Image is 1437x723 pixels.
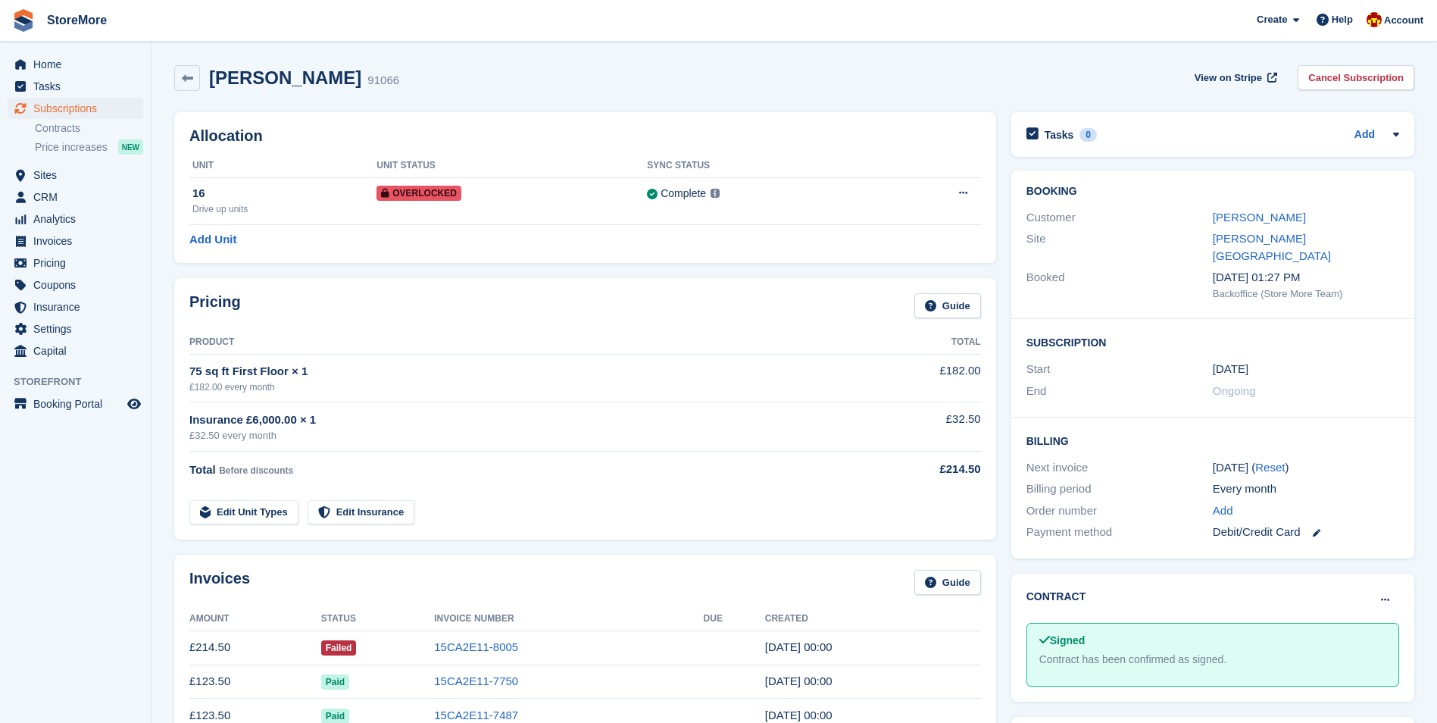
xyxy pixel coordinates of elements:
[434,640,518,653] a: 15CA2E11-8005
[189,330,858,355] th: Product
[8,54,143,75] a: menu
[33,274,124,296] span: Coupons
[8,98,143,119] a: menu
[1079,128,1097,142] div: 0
[8,296,143,318] a: menu
[1026,524,1213,541] div: Payment method
[1213,269,1399,286] div: [DATE] 01:27 PM
[8,393,143,415] a: menu
[189,231,236,249] a: Add Unit
[434,674,518,687] a: 15CA2E11-7750
[1026,334,1399,349] h2: Subscription
[8,164,143,186] a: menu
[1026,230,1213,264] div: Site
[189,607,321,631] th: Amount
[1213,480,1399,498] div: Every month
[33,54,124,75] span: Home
[8,186,143,208] a: menu
[8,76,143,97] a: menu
[1213,211,1306,224] a: [PERSON_NAME]
[434,709,518,721] a: 15CA2E11-7487
[189,293,241,318] h2: Pricing
[33,186,124,208] span: CRM
[1213,524,1399,541] div: Debit/Credit Card
[8,340,143,361] a: menu
[189,500,298,525] a: Edit Unit Types
[14,374,151,390] span: Storefront
[12,9,35,32] img: stora-icon-8386f47178a22dfd0bd8f6a31ec36ba5ce8667c1dd55bd0f319d3a0aa187defe.svg
[661,186,706,202] div: Complete
[1384,13,1423,28] span: Account
[1026,459,1213,477] div: Next invoice
[33,296,124,318] span: Insurance
[376,154,647,178] th: Unit Status
[858,330,980,355] th: Total
[33,340,124,361] span: Capital
[1332,12,1353,27] span: Help
[858,354,980,402] td: £182.00
[219,465,293,476] span: Before discounts
[765,640,833,653] time: 2025-09-10 23:00:52 UTC
[209,67,361,88] h2: [PERSON_NAME]
[33,208,124,230] span: Analytics
[1189,65,1280,90] a: View on Stripe
[1195,70,1262,86] span: View on Stripe
[118,139,143,155] div: NEW
[8,252,143,274] a: menu
[914,570,981,595] a: Guide
[35,140,108,155] span: Price increases
[189,363,858,380] div: 75 sq ft First Floor × 1
[189,412,858,429] div: Insurance £6,000.00 × 1
[765,607,981,631] th: Created
[1026,502,1213,520] div: Order number
[858,461,980,478] div: £214.50
[1026,361,1213,378] div: Start
[376,186,461,201] span: Overlocked
[192,185,376,202] div: 16
[189,665,321,699] td: £123.50
[1026,186,1399,198] h2: Booking
[1367,12,1382,27] img: Store More Team
[711,189,720,198] img: icon-info-grey-7440780725fd019a000dd9b08b2336e03edf1995a4989e88bcd33f0948082b44.svg
[8,274,143,296] a: menu
[33,98,124,119] span: Subscriptions
[367,72,399,89] div: 91066
[33,164,124,186] span: Sites
[192,202,376,216] div: Drive up units
[125,395,143,413] a: Preview store
[35,121,143,136] a: Contracts
[321,674,349,690] span: Paid
[1213,459,1399,477] div: [DATE] ( )
[1255,461,1285,474] a: Reset
[41,8,113,33] a: StoreMore
[1026,383,1213,400] div: End
[1026,269,1213,301] div: Booked
[1213,232,1331,262] a: [PERSON_NAME][GEOGRAPHIC_DATA]
[765,709,833,721] time: 2025-07-10 23:00:14 UTC
[765,674,833,687] time: 2025-08-10 23:00:46 UTC
[189,154,376,178] th: Unit
[189,570,250,595] h2: Invoices
[321,607,435,631] th: Status
[1026,433,1399,448] h2: Billing
[35,139,143,155] a: Price increases NEW
[189,380,858,394] div: £182.00 every month
[1039,633,1386,649] div: Signed
[1026,209,1213,227] div: Customer
[189,428,858,443] div: £32.50 every month
[1045,128,1074,142] h2: Tasks
[8,318,143,340] a: menu
[189,463,216,476] span: Total
[434,607,703,631] th: Invoice Number
[1039,652,1386,668] div: Contract has been confirmed as signed.
[1213,361,1248,378] time: 2025-07-10 23:00:00 UTC
[1213,384,1256,397] span: Ongoing
[1257,12,1287,27] span: Create
[858,402,980,452] td: £32.50
[914,293,981,318] a: Guide
[8,208,143,230] a: menu
[1354,127,1375,144] a: Add
[33,318,124,340] span: Settings
[189,631,321,665] td: £214.50
[1213,286,1399,302] div: Backoffice (Store More Team)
